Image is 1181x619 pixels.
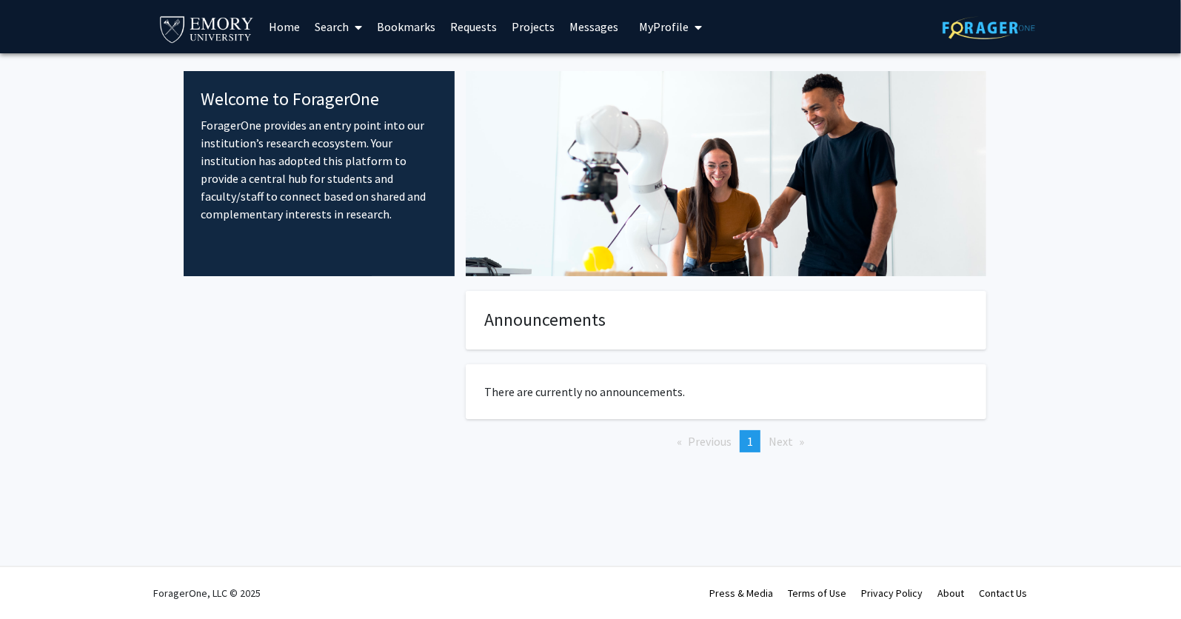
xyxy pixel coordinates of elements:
a: Privacy Policy [862,586,923,600]
a: Requests [443,1,504,53]
h4: Announcements [484,309,968,331]
a: Projects [504,1,562,53]
span: My Profile [639,19,689,34]
img: ForagerOne Logo [943,16,1035,39]
a: Terms of Use [789,586,847,600]
a: Search [307,1,369,53]
div: ForagerOne, LLC © 2025 [154,567,261,619]
a: Home [261,1,307,53]
img: Cover Image [466,71,986,276]
a: Messages [562,1,626,53]
span: Next [769,434,793,449]
img: Emory University Logo [158,12,256,45]
p: ForagerOne provides an entry point into our institution’s research ecosystem. Your institution ha... [201,116,438,223]
a: About [938,586,965,600]
a: Press & Media [710,586,774,600]
a: Contact Us [980,586,1028,600]
h4: Welcome to ForagerOne [201,89,438,110]
iframe: Chat [11,552,63,608]
ul: Pagination [466,430,986,452]
p: There are currently no announcements. [484,383,968,401]
span: 1 [747,434,753,449]
span: Previous [688,434,732,449]
a: Bookmarks [369,1,443,53]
